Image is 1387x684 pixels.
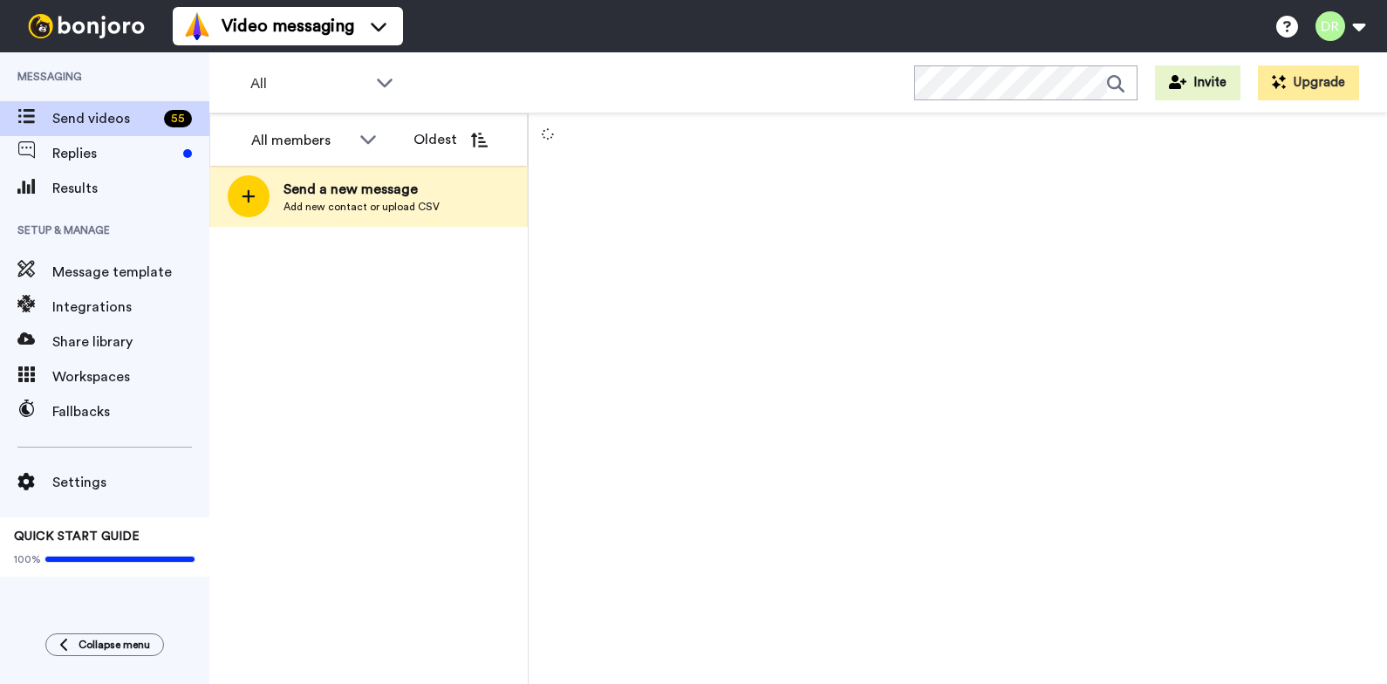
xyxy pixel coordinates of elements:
div: 55 [164,110,192,127]
span: Results [52,178,209,199]
span: Fallbacks [52,401,209,422]
button: Invite [1155,65,1240,100]
span: Send videos [52,108,157,129]
button: Upgrade [1258,65,1359,100]
span: Integrations [52,297,209,318]
span: Settings [52,472,209,493]
span: Workspaces [52,366,209,387]
span: Share library [52,332,209,352]
span: All [250,73,367,94]
span: Message template [52,262,209,283]
button: Collapse menu [45,633,164,656]
img: bj-logo-header-white.svg [21,14,152,38]
span: Video messaging [222,14,354,38]
span: QUICK START GUIDE [14,530,140,543]
img: vm-color.svg [183,12,211,40]
span: Add new contact or upload CSV [284,200,440,214]
span: Send a new message [284,179,440,200]
span: Replies [52,143,176,164]
button: Oldest [400,122,501,157]
div: All members [251,130,351,151]
span: Collapse menu [79,638,150,652]
span: 100% [14,552,41,566]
